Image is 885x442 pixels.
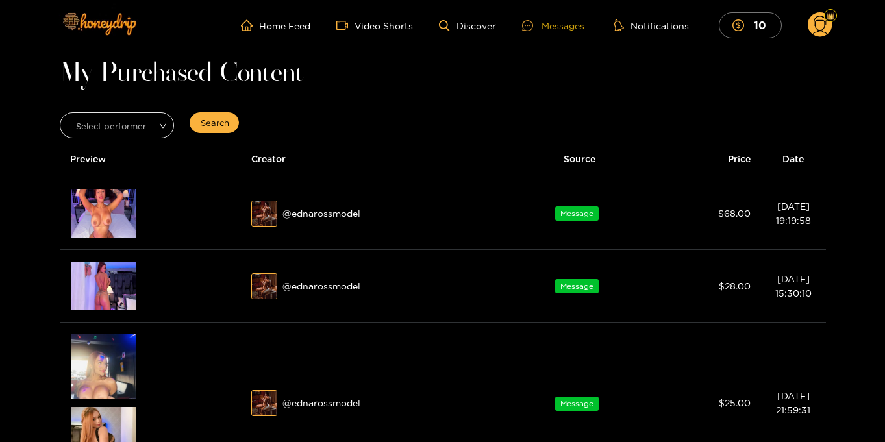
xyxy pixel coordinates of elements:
[719,12,782,38] button: 10
[718,208,751,218] span: $ 68.00
[336,19,355,31] span: video-camera
[252,274,278,300] img: xd0s2-whatsapp-image-2023-07-21-at-9-57-09-am.jpeg
[522,18,584,33] div: Messages
[719,398,751,408] span: $ 25.00
[439,20,495,31] a: Discover
[251,273,497,299] div: @ ednarossmodel
[336,19,413,31] a: Video Shorts
[241,141,508,177] th: Creator
[651,141,761,177] th: Price
[508,141,651,177] th: Source
[776,391,810,415] span: [DATE] 21:59:31
[761,141,826,177] th: Date
[775,274,812,298] span: [DATE] 15:30:10
[555,206,599,221] span: Message
[190,112,239,133] button: Search
[71,262,136,310] img: 13EUL-5.825.png
[251,390,497,416] div: @ ednarossmodel
[776,201,811,225] span: [DATE] 19:19:58
[241,19,259,31] span: home
[252,201,278,227] img: xd0s2-whatsapp-image-2023-07-21-at-9-57-09-am.jpeg
[71,189,136,238] img: ChyHP-21.7666505.png
[555,397,599,411] span: Message
[732,19,751,31] span: dollar
[555,279,599,293] span: Message
[752,18,768,32] mark: 10
[827,12,834,20] img: Fan Level
[252,391,278,417] img: xd0s2-whatsapp-image-2023-07-21-at-9-57-09-am.jpeg
[719,281,751,291] span: $ 28.00
[251,201,497,227] div: @ ednarossmodel
[241,19,310,31] a: Home Feed
[610,19,693,32] button: Notifications
[60,141,242,177] th: Preview
[60,65,826,83] h1: My Purchased Content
